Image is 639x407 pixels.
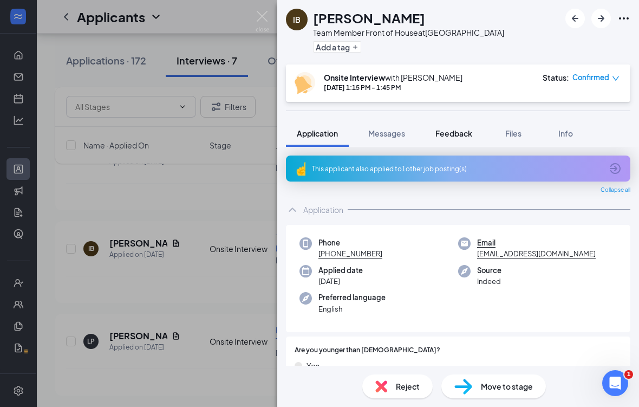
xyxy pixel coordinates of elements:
[595,12,608,25] svg: ArrowRight
[297,128,338,138] span: Application
[303,204,343,215] div: Application
[318,265,363,276] span: Applied date
[318,292,386,303] span: Preferred language
[313,41,361,53] button: PlusAdd a tag
[481,380,533,392] span: Move to stage
[318,303,386,314] span: English
[368,128,405,138] span: Messages
[318,276,363,287] span: [DATE]
[307,360,319,372] span: Yes
[295,345,440,356] span: Are you younger than [DEMOGRAPHIC_DATA]?
[591,9,611,28] button: ArrowRight
[477,276,501,287] span: Indeed
[324,83,462,92] div: [DATE] 1:15 PM - 1:45 PM
[477,265,501,276] span: Source
[505,128,521,138] span: Files
[324,72,462,83] div: with [PERSON_NAME]
[313,9,425,27] h1: [PERSON_NAME]
[609,162,622,175] svg: ArrowCircle
[286,203,299,216] svg: ChevronUp
[324,73,385,82] b: Onsite Interview
[318,237,382,248] span: Phone
[612,75,620,82] span: down
[617,12,630,25] svg: Ellipses
[313,27,504,38] div: Team Member Front of House at [GEOGRAPHIC_DATA]
[572,72,609,83] span: Confirmed
[601,186,630,195] span: Collapse all
[396,380,420,392] span: Reject
[602,370,628,396] iframe: Intercom live chat
[543,72,569,83] div: Status :
[565,9,585,28] button: ArrowLeftNew
[569,12,582,25] svg: ArrowLeftNew
[435,128,472,138] span: Feedback
[312,164,602,173] div: This applicant also applied to 1 other job posting(s)
[352,44,358,50] svg: Plus
[624,370,633,379] span: 1
[558,128,573,138] span: Info
[293,14,301,25] div: IB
